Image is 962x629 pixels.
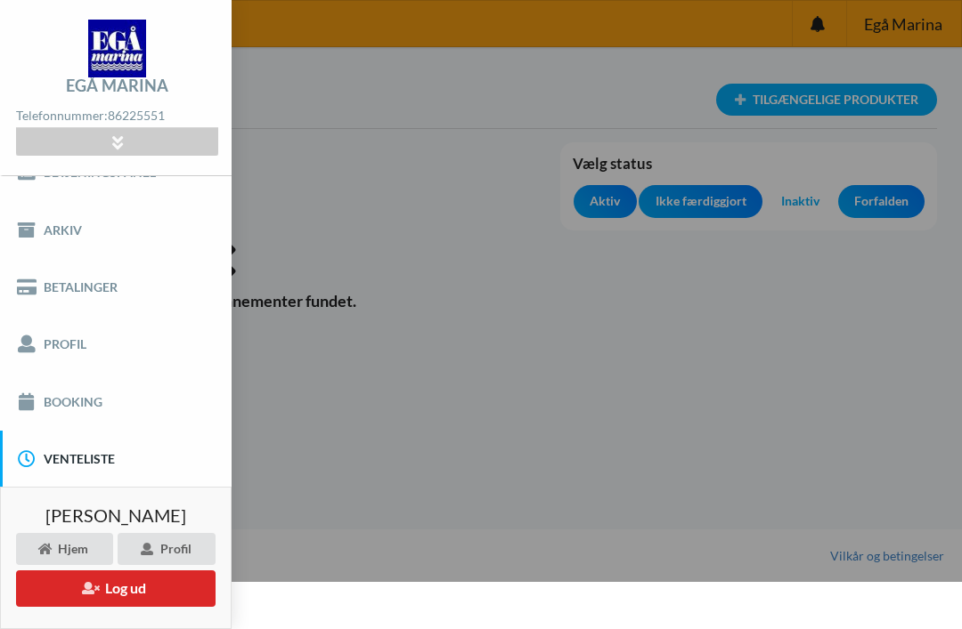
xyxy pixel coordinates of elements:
[88,20,146,77] img: logo
[16,570,216,607] button: Log ud
[45,506,186,524] span: [PERSON_NAME]
[16,533,113,565] div: Hjem
[108,108,165,123] strong: 86225551
[66,77,168,93] div: Egå Marina
[118,533,216,565] div: Profil
[16,104,217,128] div: Telefonnummer:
